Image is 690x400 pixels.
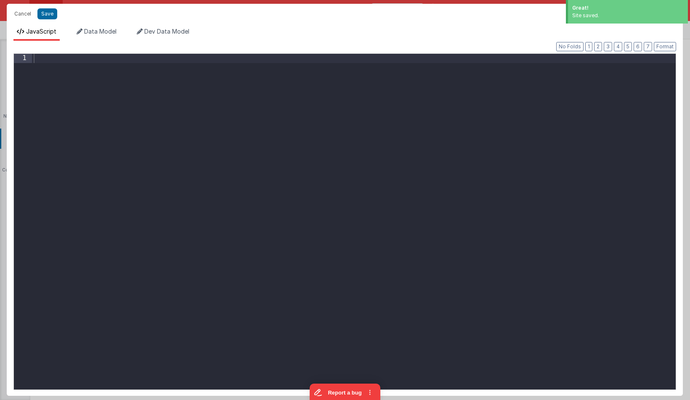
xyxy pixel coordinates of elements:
[654,42,676,51] button: Format
[10,8,35,20] button: Cancel
[604,42,612,51] button: 3
[26,28,56,35] span: JavaScript
[644,42,652,51] button: 7
[634,42,642,51] button: 6
[84,28,117,35] span: Data Model
[37,8,57,19] button: Save
[572,12,684,19] div: Site saved.
[14,54,32,63] div: 1
[572,4,684,12] div: Great!
[585,42,592,51] button: 1
[624,42,632,51] button: 5
[556,42,584,51] button: No Folds
[594,42,602,51] button: 2
[614,42,622,51] button: 4
[144,28,189,35] span: Dev Data Model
